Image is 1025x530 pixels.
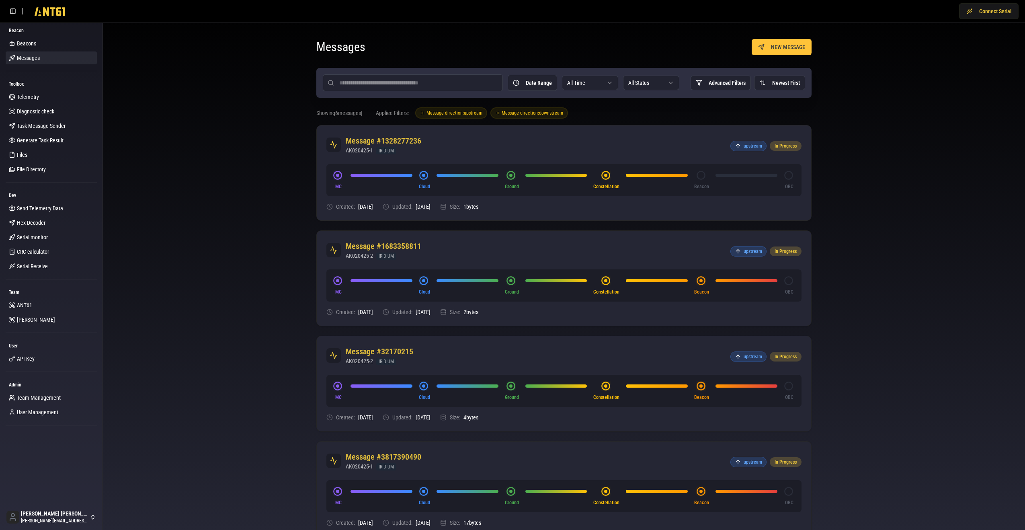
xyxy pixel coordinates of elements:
a: Task Message Sender [6,119,97,132]
span: IRIDIUM [376,147,396,154]
span: [DATE] [416,308,430,316]
span: Updated: [392,413,412,421]
span: Send Telemetry Data [17,204,63,212]
span: In Progress [770,352,802,362]
span: Cloud [419,499,430,506]
span: Constellation [593,499,619,506]
span: Cloud [419,394,430,401]
span: Date Range [526,79,552,87]
span: upstream [744,143,762,149]
span: upstream [744,248,762,255]
button: [PERSON_NAME] [PERSON_NAME][PERSON_NAME][EMAIL_ADDRESS][DOMAIN_NAME] [3,507,99,527]
a: Diagnostic check [6,105,97,118]
span: Team Management [17,394,61,402]
span: Size: [450,519,460,527]
span: IRIDIUM [376,253,396,260]
button: Newest First [754,76,805,90]
span: Size: [450,413,460,421]
a: Generate Task Result [6,134,97,147]
span: Created: [336,308,355,316]
span: Telemetry [17,93,39,101]
span: Constellation [593,183,619,190]
span: File Directory [17,165,46,173]
span: In Progress [770,457,802,467]
span: Updated: [392,519,412,527]
span: MC [335,289,342,295]
h2: Message #1683358811 [346,240,421,252]
span: In Progress [770,141,802,151]
div: Dev [6,189,97,202]
a: Telemetry [6,90,97,103]
a: Files [6,148,97,161]
a: CRC calculator [6,245,97,258]
div: Admin [6,378,97,391]
span: Cloud [419,183,430,190]
div: Toolbox [6,78,97,90]
span: Hex Decoder [17,219,45,227]
span: Beacon [694,499,709,506]
a: Send Telemetry Data [6,202,97,215]
a: ANT61 [6,299,97,312]
span: Constellation [593,289,619,295]
span: 2 bytes [463,308,478,316]
span: ANT61 [17,301,32,309]
a: Serial monitor [6,231,97,244]
div: AK020425-2 [346,357,413,365]
span: User Management [17,408,58,416]
span: Task Message Sender [17,122,66,130]
h2: Message #32170215 [346,346,413,357]
span: OBC [785,289,793,295]
a: Hex Decoder [6,216,97,229]
span: Ground [505,183,519,190]
span: [DATE] [358,308,373,316]
span: Constellation [593,394,619,401]
span: Serial monitor [17,233,48,241]
span: In Progress [770,247,802,256]
span: Showing 6 message s | [316,109,374,117]
span: Beacon [694,183,709,190]
span: Beacon [694,394,709,401]
span: MC [335,499,342,506]
span: Updated: [392,203,412,211]
div: AK020425-1 [346,146,421,154]
span: Size: [450,308,460,316]
span: Ground [505,394,519,401]
span: IRIDIUM [376,463,396,470]
div: Team [6,286,97,299]
span: CRC calculator [17,248,49,256]
span: MC [335,183,342,190]
div: AK020425-2 [346,252,421,260]
button: Connect Serial [959,3,1019,19]
button: NEW MESSAGE [752,39,812,55]
span: Serial Receive [17,262,48,270]
div: Message direction: downstream [490,107,568,119]
span: [DATE] [358,203,373,211]
a: Beacons [6,37,97,50]
span: Created: [336,203,355,211]
span: Messages [17,54,40,62]
span: IRIDIUM [376,358,396,365]
button: Advanced Filters [691,76,751,90]
span: OBC [785,499,793,506]
span: [PERSON_NAME] [17,316,55,324]
a: Messages [6,51,97,64]
span: [DATE] [358,413,373,421]
span: Cloud [419,289,430,295]
span: Diagnostic check [17,107,54,115]
a: API Key [6,352,97,365]
span: [DATE] [416,203,430,211]
span: upstream [744,353,762,360]
span: [DATE] [416,519,430,527]
span: 1 bytes [463,203,478,211]
span: Generate Task Result [17,136,64,144]
div: User [6,339,97,352]
div: Message direction: upstream [415,107,487,119]
span: Ground [505,289,519,295]
span: Applied Filters: [376,109,409,117]
a: File Directory [6,163,97,176]
span: 4 bytes [463,413,478,421]
button: Date Range [508,75,557,91]
span: Updated: [392,308,412,316]
a: Team Management [6,391,97,404]
span: [DATE] [416,413,430,421]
